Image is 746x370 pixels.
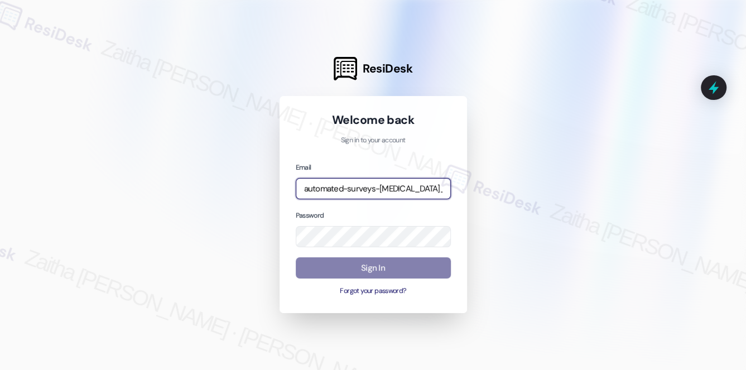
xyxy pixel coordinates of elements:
img: ResiDesk Logo [334,57,357,80]
p: Sign in to your account [296,136,451,146]
button: Forgot your password? [296,286,451,296]
input: name@example.com [296,178,451,200]
label: Email [296,163,311,172]
span: ResiDesk [363,61,412,76]
button: Sign In [296,257,451,279]
h1: Welcome back [296,112,451,128]
label: Password [296,211,324,220]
